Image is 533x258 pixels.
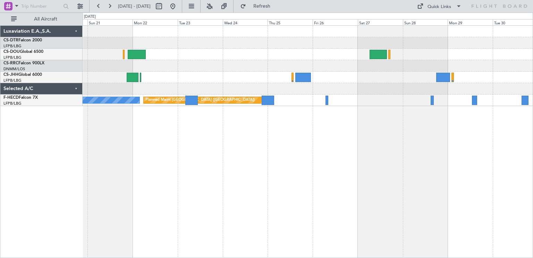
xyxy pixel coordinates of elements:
[3,50,43,54] a: CS-DOUGlobal 6500
[3,73,42,77] a: CS-JHHGlobal 6000
[313,19,358,25] div: Fri 26
[3,61,18,65] span: CS-RRC
[3,101,22,106] a: LFPB/LBG
[133,19,178,25] div: Mon 22
[403,19,448,25] div: Sun 28
[87,19,133,25] div: Sun 21
[414,1,465,12] button: Quick Links
[3,50,20,54] span: CS-DOU
[3,96,19,100] span: F-HECD
[145,95,255,105] div: Planned Maint [GEOGRAPHIC_DATA] ([GEOGRAPHIC_DATA])
[3,38,18,42] span: CS-DTR
[3,96,38,100] a: F-HECDFalcon 7X
[3,55,22,60] a: LFPB/LBG
[178,19,223,25] div: Tue 23
[237,1,279,12] button: Refresh
[428,3,451,10] div: Quick Links
[448,19,493,25] div: Mon 29
[3,38,42,42] a: CS-DTRFalcon 2000
[247,4,277,9] span: Refresh
[84,14,96,20] div: [DATE]
[3,66,25,72] a: DNMM/LOS
[223,19,268,25] div: Wed 24
[3,43,22,49] a: LFPB/LBG
[3,78,22,83] a: LFPB/LBG
[18,17,73,22] span: All Aircraft
[8,14,75,25] button: All Aircraft
[358,19,403,25] div: Sat 27
[118,3,151,9] span: [DATE] - [DATE]
[21,1,61,11] input: Trip Number
[3,61,44,65] a: CS-RRCFalcon 900LX
[268,19,313,25] div: Thu 25
[3,73,18,77] span: CS-JHH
